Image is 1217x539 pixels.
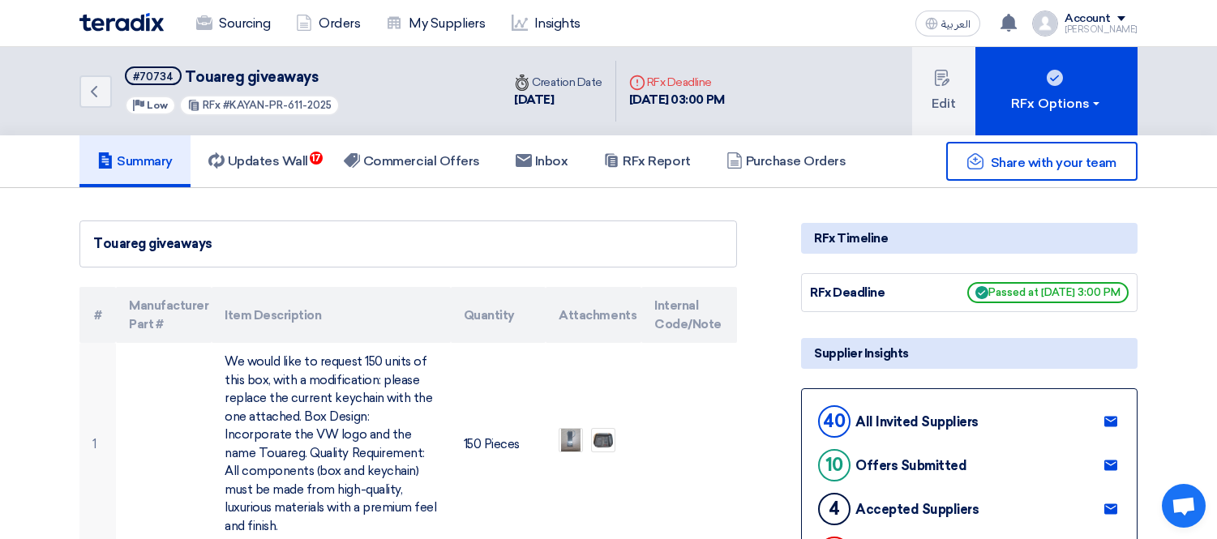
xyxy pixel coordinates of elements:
h5: Updates Wall [208,153,308,169]
th: # [79,287,116,343]
span: Touareg giveaways [185,68,319,86]
a: Insights [499,6,594,41]
div: RFx Options [1011,94,1103,113]
a: Summary [79,135,191,187]
div: Touareg giveaways [93,234,723,254]
div: [PERSON_NAME] [1065,25,1138,34]
div: 4 [818,493,851,525]
h5: Commercial Offers [344,153,480,169]
button: RFx Options [975,47,1138,135]
button: العربية [915,11,980,36]
a: Open chat [1162,484,1206,528]
th: Quantity [451,287,546,343]
div: RFx Timeline [801,223,1138,254]
h5: Summary [97,153,173,169]
a: Commercial Offers [326,135,498,187]
th: Manufacturer Part # [116,287,212,343]
span: العربية [941,19,971,30]
h5: Touareg giveaways [125,66,340,87]
a: Orders [283,6,373,41]
a: Sourcing [183,6,283,41]
div: Offers Submitted [855,458,966,473]
button: Edit [912,47,975,135]
th: Item Description [212,287,450,343]
span: Share with your team [991,155,1116,170]
span: #KAYAN-PR-611-2025 [223,99,332,111]
div: All Invited Suppliers [855,414,979,430]
div: [DATE] [514,91,602,109]
span: Passed at [DATE] 3:00 PM [967,282,1129,303]
a: Inbox [498,135,586,187]
div: 40 [818,405,851,438]
div: Accepted Suppliers [855,502,979,517]
div: RFx Deadline [810,284,932,302]
div: Supplier Insights [801,338,1138,369]
img: Needed_keychain_1753093483951.jpeg [559,421,582,460]
div: #70734 [133,71,174,82]
span: Low [147,100,168,111]
img: Teradix logo [79,13,164,32]
div: Creation Date [514,74,602,91]
a: Updates Wall17 [191,135,326,187]
div: [DATE] 03:00 PM [629,91,725,109]
h5: Inbox [516,153,568,169]
a: Purchase Orders [709,135,864,187]
span: RFx [203,99,221,111]
img: Full_box_1753093484454.jpeg [592,431,615,449]
div: RFx Deadline [629,74,725,91]
a: My Suppliers [373,6,498,41]
th: Internal Code/Note [641,287,737,343]
a: RFx Report [585,135,708,187]
div: 10 [818,449,851,481]
div: Account [1065,12,1111,26]
img: profile_test.png [1032,11,1058,36]
h5: Purchase Orders [726,153,846,169]
th: Attachments [546,287,641,343]
span: 17 [310,152,323,165]
h5: RFx Report [603,153,690,169]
